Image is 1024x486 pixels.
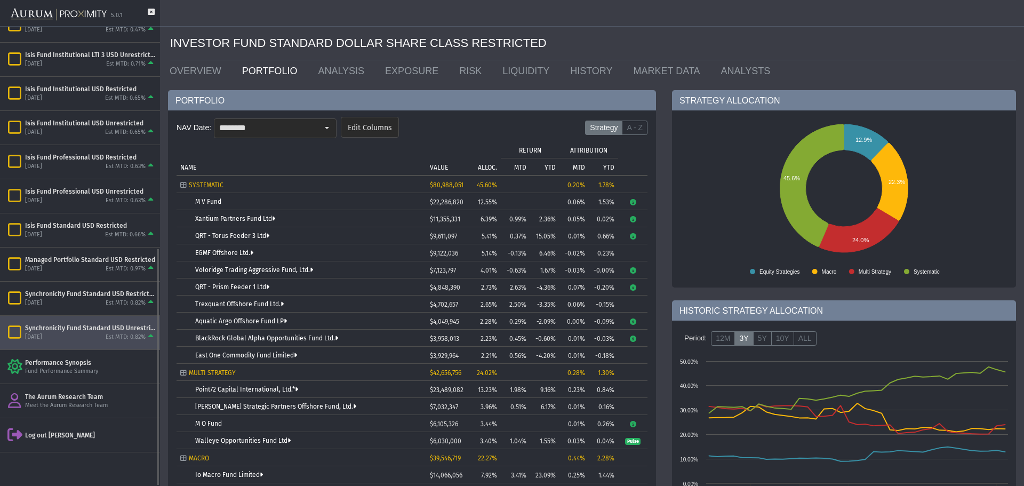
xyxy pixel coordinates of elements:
[501,398,530,415] td: 0.51%
[482,250,497,257] span: 5.14%
[734,331,753,346] label: 3Y
[530,261,559,278] td: 1.67%
[514,164,526,171] p: MTD
[25,324,156,332] div: Synchronicity Fund Standard USD Unrestricted
[625,437,641,444] a: Pulse
[310,60,377,82] a: ANALYSIS
[559,210,589,227] td: 0.05%
[914,269,940,275] text: Systematic
[426,141,466,175] td: Column VALUE
[25,290,156,298] div: Synchronicity Fund Standard USD Restricted
[195,198,221,205] a: M V Fund
[559,244,589,261] td: -0.02%
[25,431,156,440] div: Log out [PERSON_NAME]
[563,181,585,189] div: 0.20%
[530,278,559,296] td: -4.36%
[589,296,618,313] td: -0.15%
[195,403,356,410] a: [PERSON_NAME] Strategic Partners Offshore Fund, Ltd.
[25,85,156,93] div: Isis Fund Institutional USD Restricted
[530,296,559,313] td: -3.35%
[618,141,647,175] td: Column
[477,369,497,377] span: 24.02%
[625,438,641,445] span: Pulse
[559,296,589,313] td: 0.06%
[170,27,1016,60] div: INVESTOR FUND STANDARD DOLLAR SHARE CLASS RESTRICTED
[501,313,530,330] td: 0.29%
[589,210,618,227] td: 0.02%
[501,381,530,398] td: 1.98%
[589,398,618,415] td: 0.16%
[589,466,618,483] td: 1.44%
[501,347,530,364] td: 0.56%
[859,269,891,275] text: Multi Strategy
[481,301,497,308] span: 2.65%
[530,381,559,398] td: 9.16%
[713,60,783,82] a: ANALYSTS
[589,227,618,244] td: 0.66%
[545,164,556,171] p: YTD
[501,432,530,449] td: 1.04%
[341,117,399,138] dx-button: Edit Columns
[25,358,156,367] div: Performance Synopsis
[195,352,297,359] a: East One Commodity Fund Limited
[559,227,589,244] td: 0.01%
[672,90,1016,110] div: STRATEGY ALLOCATION
[11,3,107,26] img: Aurum-Proximity%20white.svg
[501,466,530,483] td: 3.41%
[195,249,253,257] a: EGMF Offshore Ltd.
[430,250,458,257] span: $9,122,036
[530,313,559,330] td: -2.09%
[25,187,156,196] div: Isis Fund Professional USD Unrestricted
[559,313,589,330] td: 0.00%
[783,175,800,181] text: 45.6%
[794,331,817,346] label: ALL
[430,352,459,360] span: $3,929,964
[478,386,497,394] span: 13.23%
[430,335,459,342] span: $3,958,013
[603,164,614,171] p: YTD
[593,181,614,189] div: 1.78%
[430,386,463,394] span: $23,489,082
[195,232,269,240] a: QRT - Torus Feeder 3 Ltd
[501,210,530,227] td: 0.99%
[106,60,146,68] div: Est MTD: 0.71%
[482,233,497,240] span: 5.41%
[478,455,497,462] span: 22.27%
[195,334,338,342] a: BlackRock Global Alpha Opportunities Fund Ltd.
[530,466,559,483] td: 23.09%
[559,398,589,415] td: 0.01%
[480,318,497,325] span: 2.28%
[852,237,869,243] text: 24.0%
[106,163,146,171] div: Est MTD: 0.63%
[162,60,234,82] a: OVERVIEW
[430,472,462,479] span: $14,066,056
[25,60,42,68] div: [DATE]
[189,455,209,462] span: MACRO
[430,369,461,377] span: $42,656,756
[530,158,559,175] td: Column YTD
[559,193,589,210] td: 0.06%
[480,437,497,445] span: 3.40%
[430,318,459,325] span: $4,049,945
[430,437,461,445] span: $6,030,000
[559,261,589,278] td: -0.03%
[481,216,497,223] span: 6.39%
[430,301,458,308] span: $4,702,657
[234,60,310,82] a: PORTFOLIO
[855,137,872,143] text: 12.9%
[25,163,42,171] div: [DATE]
[481,420,497,428] span: 3.44%
[25,221,156,230] div: Isis Fund Standard USD Restricted
[25,153,156,162] div: Isis Fund Professional USD Restricted
[530,347,559,364] td: -4.20%
[672,300,1016,321] div: HISTORIC STRATEGY ALLOCATION
[195,283,269,291] a: QRT - Prism Feeder 1 Ltd
[25,368,156,376] div: Fund Performance Summary
[25,402,156,410] div: Meet the Aurum Research Team
[195,437,291,444] a: Walleye Opportunities Fund Ltd
[180,164,196,171] p: NAME
[466,141,501,175] td: Column ALLOC.
[481,284,497,291] span: 2.73%
[563,455,585,462] div: 0.44%
[680,408,698,413] text: 30.00%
